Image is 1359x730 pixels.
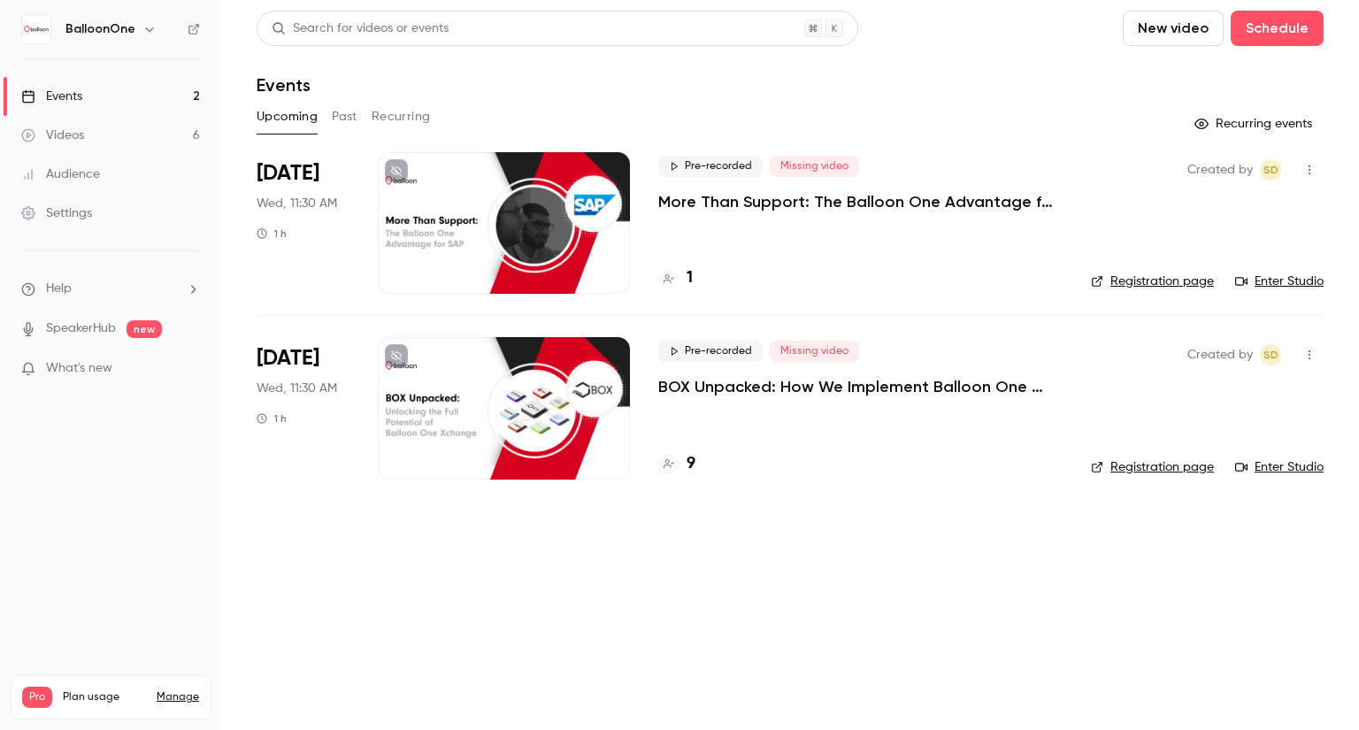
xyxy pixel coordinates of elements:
button: Schedule [1231,11,1324,46]
div: 1 h [257,227,287,241]
span: Wed, 11:30 AM [257,380,337,397]
span: Created by [1187,159,1253,181]
span: [DATE] [257,344,319,373]
a: 9 [658,452,695,476]
div: 1 h [257,411,287,426]
div: Settings [21,204,92,222]
li: help-dropdown-opener [21,280,200,298]
a: BOX Unpacked: How We Implement Balloon One Xchange (BOX)—Our Proven Project Methodology [658,376,1063,397]
a: Registration page [1091,458,1214,476]
a: SpeakerHub [46,319,116,338]
span: Sitara Duggal [1260,159,1281,181]
h1: Events [257,74,311,96]
div: Sep 10 Wed, 11:30 AM (Europe/London) [257,337,349,479]
span: Pre-recorded [658,341,763,362]
span: [DATE] [257,159,319,188]
button: Recurring events [1186,110,1324,138]
button: Past [332,103,357,131]
a: Enter Studio [1235,273,1324,290]
div: Search for videos or events [272,19,449,38]
span: What's new [46,359,112,378]
span: Missing video [770,341,859,362]
button: Upcoming [257,103,318,131]
span: Pro [22,687,52,708]
span: Created by [1187,344,1253,365]
img: BalloonOne [22,15,50,43]
div: Audience [21,165,100,183]
button: Recurring [372,103,431,131]
span: SD [1263,159,1278,181]
iframe: Noticeable Trigger [179,361,200,377]
h6: BalloonOne [65,20,135,38]
div: Events [21,88,82,105]
span: Plan usage [63,690,146,704]
div: Videos [21,127,84,144]
span: Pre-recorded [658,156,763,177]
span: Help [46,280,72,298]
h4: 1 [687,266,693,290]
a: Enter Studio [1235,458,1324,476]
a: Manage [157,690,199,704]
button: New video [1123,11,1224,46]
h4: 9 [687,452,695,476]
a: 1 [658,266,693,290]
div: Sep 3 Wed, 11:30 AM (Europe/London) [257,152,349,294]
span: Sitara Duggal [1260,344,1281,365]
a: More Than Support: The Balloon One Advantage for SAP [658,191,1063,212]
span: new [127,320,162,338]
span: Wed, 11:30 AM [257,195,337,212]
a: Registration page [1091,273,1214,290]
span: SD [1263,344,1278,365]
span: Missing video [770,156,859,177]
